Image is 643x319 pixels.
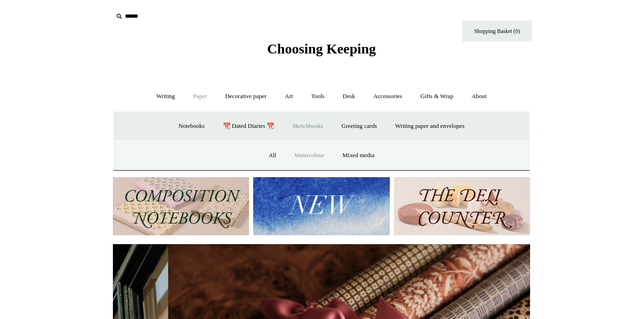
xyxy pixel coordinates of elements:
span: Choosing Keeping [267,41,376,56]
a: Choosing Keeping [267,48,376,55]
a: Watercolour [286,143,333,168]
img: The Deli Counter [394,177,530,235]
a: Tools [303,84,333,109]
a: All [260,143,285,168]
img: 202302 Composition ledgers.jpg__PID:69722ee6-fa44-49dd-a067-31375e5d54ec [113,177,249,235]
a: Mixed media [334,143,383,168]
a: Gifts & Wrap [412,84,462,109]
a: Greeting cards [333,114,385,139]
a: About [463,84,495,109]
a: 📆 Dated Diaries 📆 [215,114,282,139]
img: New.jpg__PID:f73bdf93-380a-4a35-bcfe-7823039498e1 [253,177,389,235]
a: Writing [148,84,184,109]
a: Accessories [365,84,411,109]
a: Shopping Basket (0) [462,20,532,41]
a: Desk [335,84,364,109]
a: Art [276,84,301,109]
a: Paper [185,84,216,109]
a: Notebooks [170,114,213,139]
a: Writing paper and envelopes [387,114,473,139]
a: Decorative paper [217,84,275,109]
a: Sketchbooks [284,114,331,139]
